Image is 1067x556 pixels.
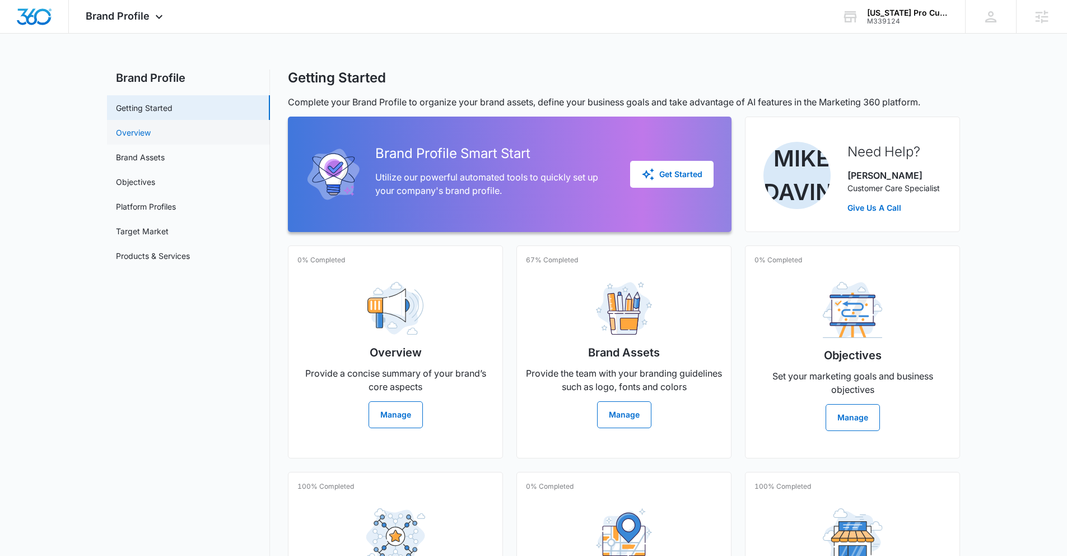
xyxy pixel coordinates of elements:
[375,170,612,197] p: Utilize our powerful automated tools to quickly set up your company's brand profile.
[847,202,940,214] a: Give Us A Call
[763,142,831,209] img: Mike Davin
[116,176,155,188] a: Objectives
[288,95,960,109] p: Complete your Brand Profile to organize your brand assets, define your business goals and take ad...
[107,69,270,86] h2: Brand Profile
[526,481,574,492] p: 0% Completed
[641,168,702,181] div: Get Started
[745,245,960,458] a: 0% CompletedObjectivesSet your marketing goals and business objectivesManage
[824,347,882,364] h2: Objectives
[116,225,169,237] a: Target Market
[116,102,173,114] a: Getting Started
[288,69,386,86] h1: Getting Started
[297,481,354,492] p: 100% Completed
[867,8,949,17] div: account name
[116,151,165,163] a: Brand Assets
[297,255,345,265] p: 0% Completed
[847,182,940,194] p: Customer Care Specialist
[754,481,811,492] p: 100% Completed
[826,404,880,431] button: Manage
[867,17,949,25] div: account id
[288,245,503,458] a: 0% CompletedOverviewProvide a concise summary of your brand’s core aspectsManage
[754,255,802,265] p: 0% Completed
[116,250,190,262] a: Products & Services
[526,255,578,265] p: 67% Completed
[526,367,722,393] p: Provide the team with your branding guidelines such as logo, fonts and colors
[116,127,151,138] a: Overview
[86,10,150,22] span: Brand Profile
[754,369,950,396] p: Set your marketing goals and business objectives
[588,344,660,361] h2: Brand Assets
[116,201,176,212] a: Platform Profiles
[847,169,940,182] p: [PERSON_NAME]
[847,142,940,162] h2: Need Help?
[597,401,651,428] button: Manage
[516,245,731,458] a: 67% CompletedBrand AssetsProvide the team with your branding guidelines such as logo, fonts and c...
[297,367,493,393] p: Provide a concise summary of your brand’s core aspects
[369,401,423,428] button: Manage
[630,161,714,188] button: Get Started
[375,143,612,164] h2: Brand Profile Smart Start
[370,344,422,361] h2: Overview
